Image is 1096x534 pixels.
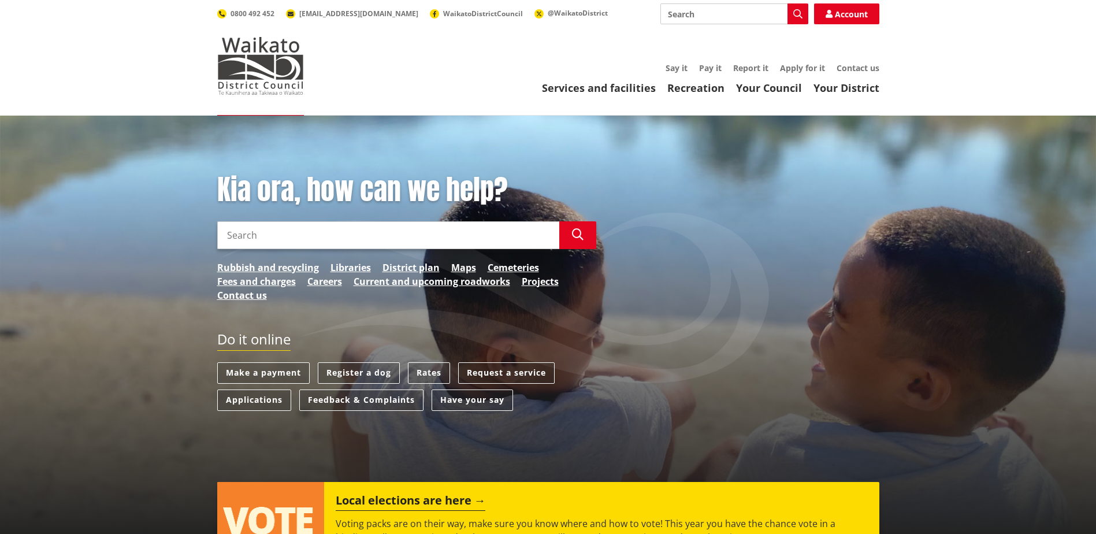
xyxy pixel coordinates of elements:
[408,362,450,384] a: Rates
[432,390,513,411] a: Have your say
[666,62,688,73] a: Say it
[217,362,310,384] a: Make a payment
[354,275,510,288] a: Current and upcoming roadworks
[286,9,418,18] a: [EMAIL_ADDRESS][DOMAIN_NAME]
[542,81,656,95] a: Services and facilities
[307,275,342,288] a: Careers
[548,8,608,18] span: @WaikatoDistrict
[451,261,476,275] a: Maps
[458,362,555,384] a: Request a service
[217,331,291,351] h2: Do it online
[217,9,274,18] a: 0800 492 452
[217,221,559,249] input: Search input
[217,173,596,207] h1: Kia ora, how can we help?
[488,261,539,275] a: Cemeteries
[780,62,825,73] a: Apply for it
[217,37,304,95] img: Waikato District Council - Te Kaunihera aa Takiwaa o Waikato
[736,81,802,95] a: Your Council
[837,62,879,73] a: Contact us
[382,261,440,275] a: District plan
[660,3,808,24] input: Search input
[217,261,319,275] a: Rubbish and recycling
[733,62,768,73] a: Report it
[813,81,879,95] a: Your District
[217,390,291,411] a: Applications
[534,8,608,18] a: @WaikatoDistrict
[217,275,296,288] a: Fees and charges
[318,362,400,384] a: Register a dog
[430,9,523,18] a: WaikatoDistrictCouncil
[814,3,879,24] a: Account
[330,261,371,275] a: Libraries
[217,288,267,302] a: Contact us
[299,9,418,18] span: [EMAIL_ADDRESS][DOMAIN_NAME]
[443,9,523,18] span: WaikatoDistrictCouncil
[667,81,725,95] a: Recreation
[231,9,274,18] span: 0800 492 452
[522,275,559,288] a: Projects
[699,62,722,73] a: Pay it
[336,494,485,511] h2: Local elections are here
[299,390,423,411] a: Feedback & Complaints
